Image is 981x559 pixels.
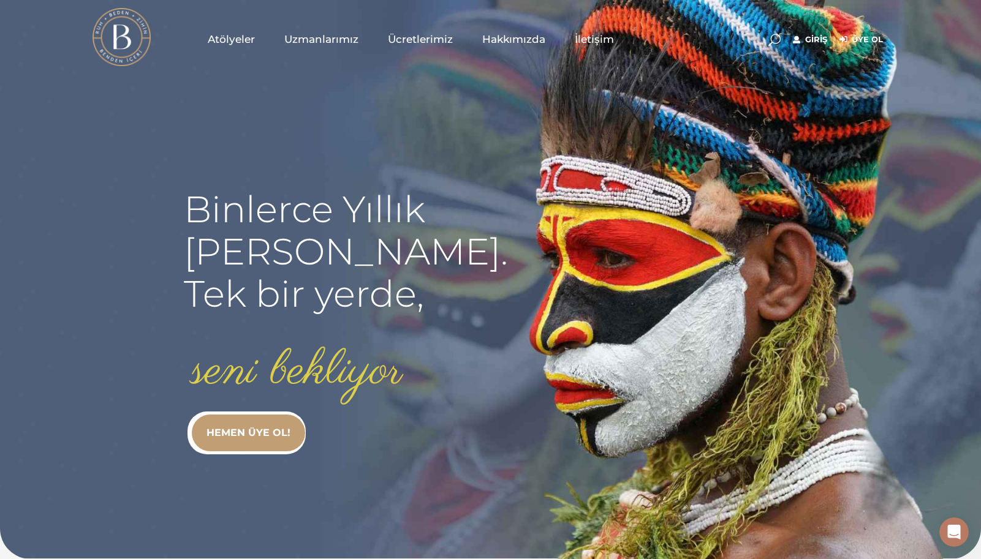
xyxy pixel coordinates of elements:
[184,188,508,315] rs-layer: Binlerce Yıllık [PERSON_NAME]. Tek bir yerde,
[373,9,468,70] a: Ücretlerimiz
[270,9,373,70] a: Uzmanlarımız
[192,345,403,399] rs-layer: seni bekliyor
[284,32,358,47] span: Uzmanlarımız
[482,32,545,47] span: Hakkımızda
[192,415,305,451] a: HEMEN ÜYE OL!
[939,517,969,547] iframe: Intercom live chat
[193,9,270,70] a: Atölyeler
[388,32,453,47] span: Ücretlerimiz
[575,32,614,47] span: İletişim
[468,9,560,70] a: Hakkımızda
[560,9,629,70] a: İletişim
[839,32,883,47] a: Üye Ol
[793,32,827,47] a: Giriş
[93,8,151,66] img: light logo
[208,32,255,47] span: Atölyeler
